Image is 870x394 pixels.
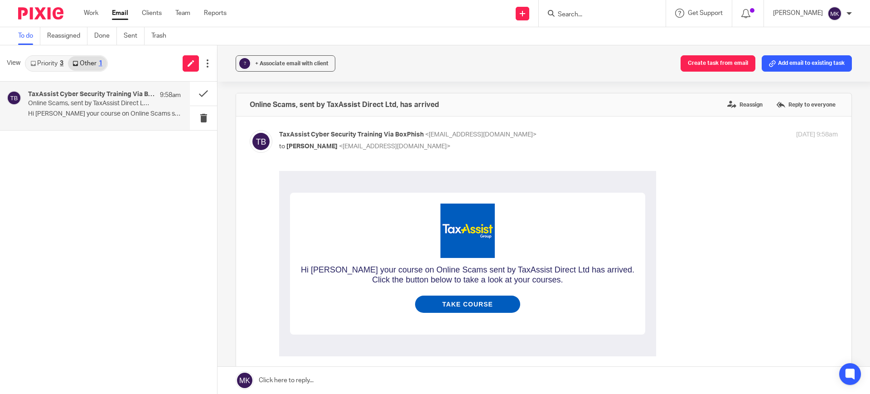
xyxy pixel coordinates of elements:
span: to [279,143,285,150]
a: Reports [204,9,227,18]
a: Clients [142,9,162,18]
img: svg%3E [827,6,842,21]
a: Team [175,9,190,18]
td: Hi [PERSON_NAME] your course on Online Scams sent by TaxAssist Direct Ltd has arrived. Click the ... [22,94,355,125]
a: Done [94,27,117,45]
span: Get Support [688,10,723,16]
p: Online Scams, sent by TaxAssist Direct Ltd, has arrived [28,100,150,107]
p: Hi [PERSON_NAME] your course on Online Scams sent by... [28,110,181,118]
p: [PERSON_NAME] [773,9,823,18]
img: Pixie [18,7,63,19]
input: Search [557,11,638,19]
h4: Online Scams, sent by TaxAssist Direct Ltd, has arrived [250,100,439,109]
a: Sent [124,27,145,45]
label: Reply to everyone [774,98,838,112]
div: 3 [60,60,63,67]
button: Create task from email [681,55,755,72]
div: 1 [99,60,102,67]
img: svg%3E [7,91,21,105]
span: View [7,58,20,68]
span: [PERSON_NAME] [286,143,338,150]
a: Priority3 [26,56,68,71]
label: Reassign [725,98,765,112]
img: Client Logo [161,33,216,87]
span: <[EMAIL_ADDRESS][DOMAIN_NAME]> [425,131,536,138]
a: Trash [151,27,173,45]
button: ? + Associate email with client [236,55,335,72]
h4: TaxAssist Cyber Security Training Via BoxPhish [28,91,155,98]
span: TaxAssist Cyber Security Training Via BoxPhish [279,131,424,138]
img: svg%3E [250,130,272,153]
span: <[EMAIL_ADDRESS][DOMAIN_NAME]> [339,143,450,150]
span: + Associate email with client [255,61,329,66]
a: Work [84,9,98,18]
p: [DATE] 9:58am [796,130,838,140]
div: ? [239,58,250,69]
button: Add email to existing task [762,55,852,72]
a: To do [18,27,40,45]
a: Take Course [143,129,234,137]
a: Reassigned [47,27,87,45]
p: 9:58am [160,91,181,100]
a: Email [112,9,128,18]
a: Other1 [68,56,106,71]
